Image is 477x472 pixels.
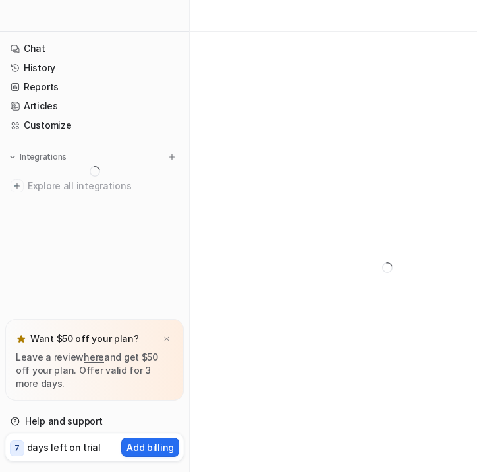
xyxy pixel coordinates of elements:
img: star [16,334,26,344]
span: Explore all integrations [28,175,179,196]
a: Articles [5,97,184,115]
p: Integrations [20,152,67,162]
p: days left on trial [27,440,101,454]
img: x [163,335,171,343]
a: here [84,351,104,363]
p: Want $50 off your plan? [30,332,139,345]
p: Add billing [126,440,174,454]
a: History [5,59,184,77]
a: Customize [5,116,184,134]
button: Integrations [5,150,70,163]
a: Explore all integrations [5,177,184,195]
a: Reports [5,78,184,96]
img: expand menu [8,152,17,162]
p: Leave a review and get $50 off your plan. Offer valid for 3 more days. [16,351,173,390]
button: Add billing [121,438,179,457]
img: menu_add.svg [167,152,177,162]
p: 7 [14,442,20,454]
img: explore all integrations [11,179,24,192]
a: Chat [5,40,184,58]
a: Help and support [5,412,184,430]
